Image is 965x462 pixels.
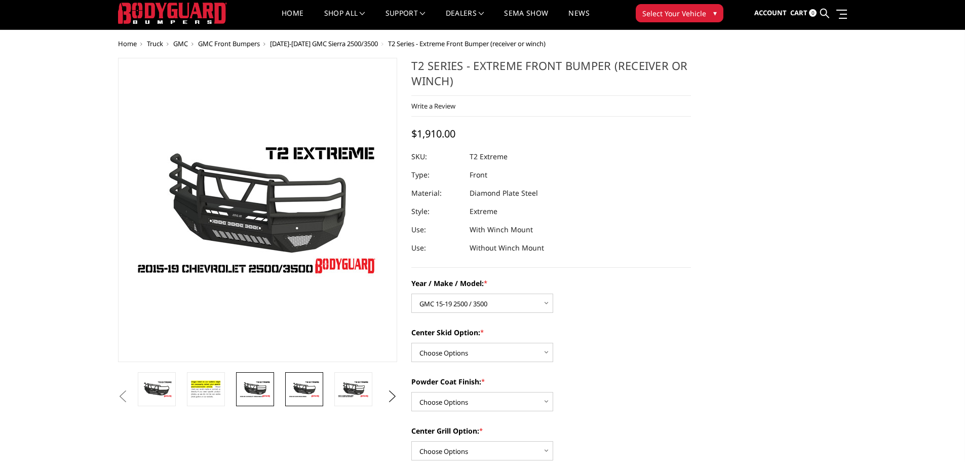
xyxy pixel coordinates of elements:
a: GMC Front Bumpers [198,39,260,48]
dt: Material: [411,184,462,202]
a: News [568,10,589,29]
dt: Use: [411,239,462,257]
button: Next [384,389,400,404]
img: BODYGUARD BUMPERS [118,3,227,24]
a: Support [385,10,426,29]
span: Select Your Vehicle [642,8,706,19]
label: Powder Coat Finish: [411,376,691,387]
dt: Style: [411,202,462,221]
img: T2 Series - Extreme Front Bumper (receiver or winch) [190,378,222,400]
dt: Type: [411,166,462,184]
iframe: Chat Widget [914,413,965,462]
span: ▾ [713,8,717,18]
dd: T2 Extreme [470,148,508,166]
span: $1,910.00 [411,127,455,140]
a: SEMA Show [504,10,548,29]
img: T2 Series - Extreme Front Bumper (receiver or winch) [337,380,369,398]
a: Dealers [446,10,484,29]
a: shop all [324,10,365,29]
dd: Diamond Plate Steel [470,184,538,202]
span: Account [754,8,787,17]
button: Select Your Vehicle [636,4,723,22]
a: T2 Series - Extreme Front Bumper (receiver or winch) [118,58,398,362]
img: T2 Series - Extreme Front Bumper (receiver or winch) [141,380,173,398]
h1: T2 Series - Extreme Front Bumper (receiver or winch) [411,58,691,96]
label: Center Skid Option: [411,327,691,338]
dd: Without Winch Mount [470,239,544,257]
dt: Use: [411,221,462,239]
img: T2 Series - Extreme Front Bumper (receiver or winch) [239,380,271,398]
a: [DATE]-[DATE] GMC Sierra 2500/3500 [270,39,378,48]
span: Cart [790,8,807,17]
label: Year / Make / Model: [411,278,691,289]
span: T2 Series - Extreme Front Bumper (receiver or winch) [388,39,546,48]
dd: Front [470,166,487,184]
a: Home [282,10,303,29]
a: GMC [173,39,188,48]
a: Write a Review [411,101,455,111]
label: Center Grill Option: [411,425,691,436]
a: Truck [147,39,163,48]
span: 0 [809,9,817,17]
dd: With Winch Mount [470,221,533,239]
dd: Extreme [470,202,497,221]
button: Previous [115,389,131,404]
img: T2 Series - Extreme Front Bumper (receiver or winch) [288,380,320,398]
dt: SKU: [411,148,462,166]
a: Home [118,39,137,48]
